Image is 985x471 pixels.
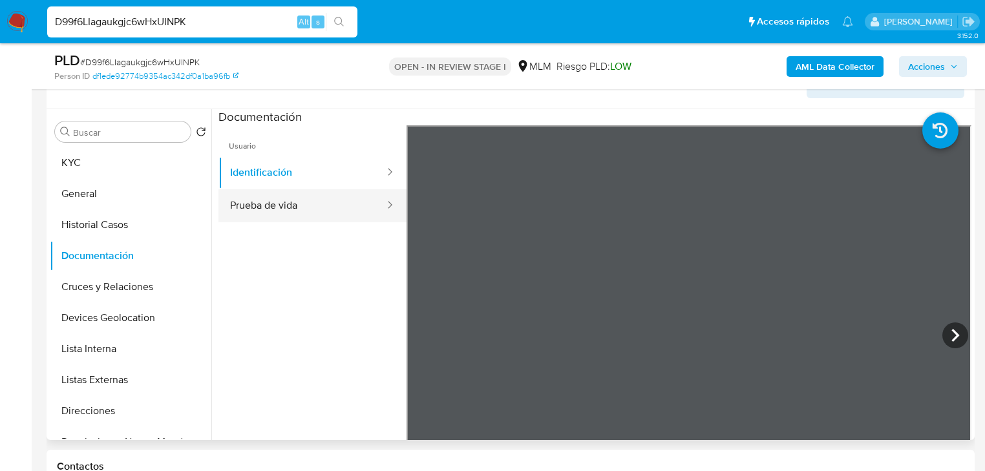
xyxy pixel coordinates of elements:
[80,56,200,68] span: # D99f6LIagaukgjc6wHxUINPK
[60,127,70,137] button: Buscar
[50,426,211,457] button: Restricciones Nuevo Mundo
[957,30,979,41] span: 3.152.0
[757,15,829,28] span: Accesos rápidos
[787,56,884,77] button: AML Data Collector
[50,395,211,426] button: Direcciones
[610,59,631,74] span: LOW
[516,59,551,74] div: MLM
[50,333,211,364] button: Lista Interna
[908,56,945,77] span: Acciones
[884,16,957,28] p: michelleangelica.rodriguez@mercadolibre.com.mx
[50,364,211,395] button: Listas Externas
[54,50,80,70] b: PLD
[92,70,238,82] a: df1ede92774b9354ac342df0a1ba96fb
[196,127,206,141] button: Volver al orden por defecto
[47,14,357,30] input: Buscar usuario o caso...
[842,16,853,27] a: Notificaciones
[962,15,975,28] a: Salir
[50,209,211,240] button: Historial Casos
[316,16,320,28] span: s
[389,58,511,76] p: OPEN - IN REVIEW STAGE I
[54,70,90,82] b: Person ID
[299,16,309,28] span: Alt
[326,13,352,31] button: search-icon
[796,56,874,77] b: AML Data Collector
[899,56,967,77] button: Acciones
[50,147,211,178] button: KYC
[50,302,211,333] button: Devices Geolocation
[556,59,631,74] span: Riesgo PLD:
[50,178,211,209] button: General
[50,240,211,271] button: Documentación
[50,271,211,302] button: Cruces y Relaciones
[73,127,185,138] input: Buscar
